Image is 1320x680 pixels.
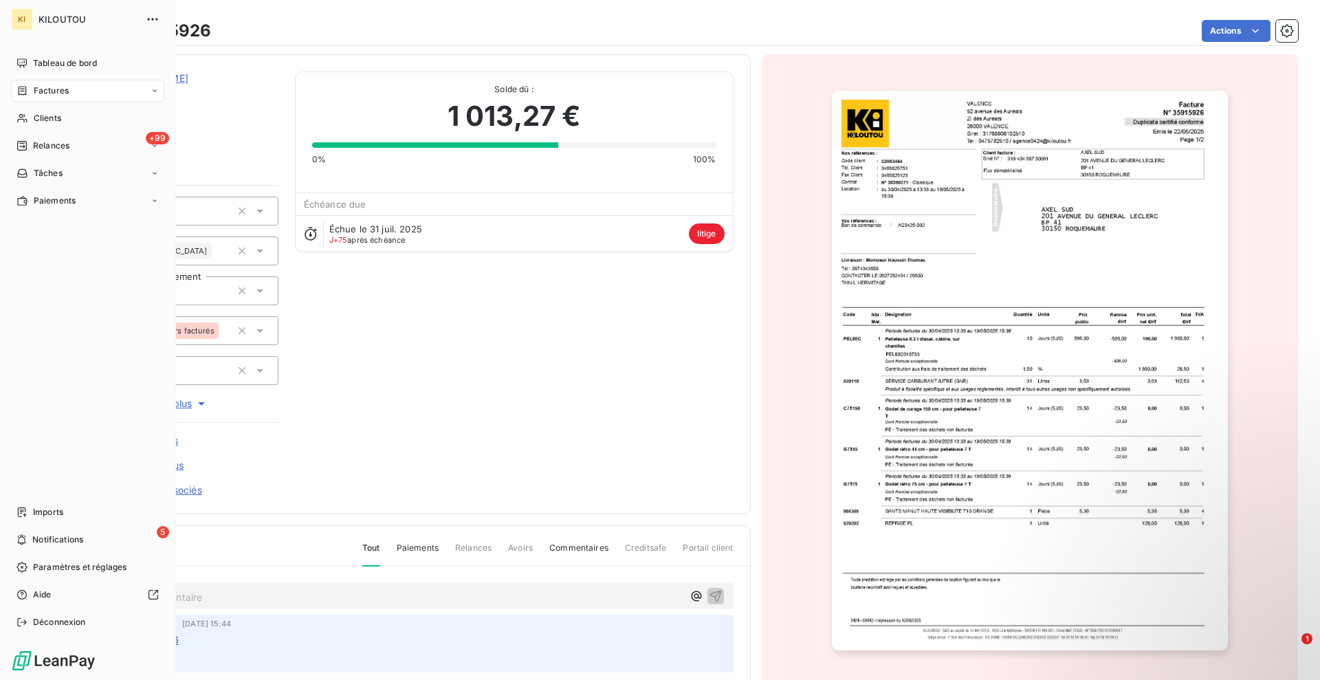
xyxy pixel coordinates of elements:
[832,91,1228,650] img: invoice_thumbnail
[32,534,83,546] span: Notifications
[1273,633,1306,666] iframe: Intercom live chat
[625,542,667,565] span: Creditsafe
[508,542,533,565] span: Avoirs
[33,561,126,573] span: Paramètres et réglages
[34,85,69,97] span: Factures
[455,542,492,565] span: Relances
[153,397,208,410] span: Voir plus
[689,223,725,244] span: litige
[448,96,581,137] span: 1 013,27 €
[34,167,63,179] span: Tâches
[33,140,69,152] span: Relances
[304,199,366,210] span: Échéance due
[11,650,96,672] img: Logo LeanPay
[683,542,733,565] span: Portail client
[329,236,406,244] span: après échéance
[38,14,137,25] span: KILOUTOU
[83,396,278,411] button: Voir plus
[108,88,278,99] span: W2021264
[693,153,716,166] span: 100%
[312,83,716,96] span: Solde dû :
[11,584,164,606] a: Aide
[34,112,61,124] span: Clients
[397,542,439,565] span: Paiements
[329,223,422,234] span: Échue le 31 juil. 2025
[11,8,33,30] div: KI
[146,132,169,144] span: +99
[182,619,231,628] span: [DATE] 15:44
[33,506,63,518] span: Imports
[1202,20,1270,42] button: Actions
[33,57,97,69] span: Tableau de bord
[1301,633,1312,644] span: 1
[362,542,380,567] span: Tout
[34,195,76,207] span: Paiements
[157,526,169,538] span: 5
[329,235,348,245] span: J+75
[33,589,52,601] span: Aide
[549,542,608,565] span: Commentaires
[33,616,86,628] span: Déconnexion
[312,153,326,166] span: 0%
